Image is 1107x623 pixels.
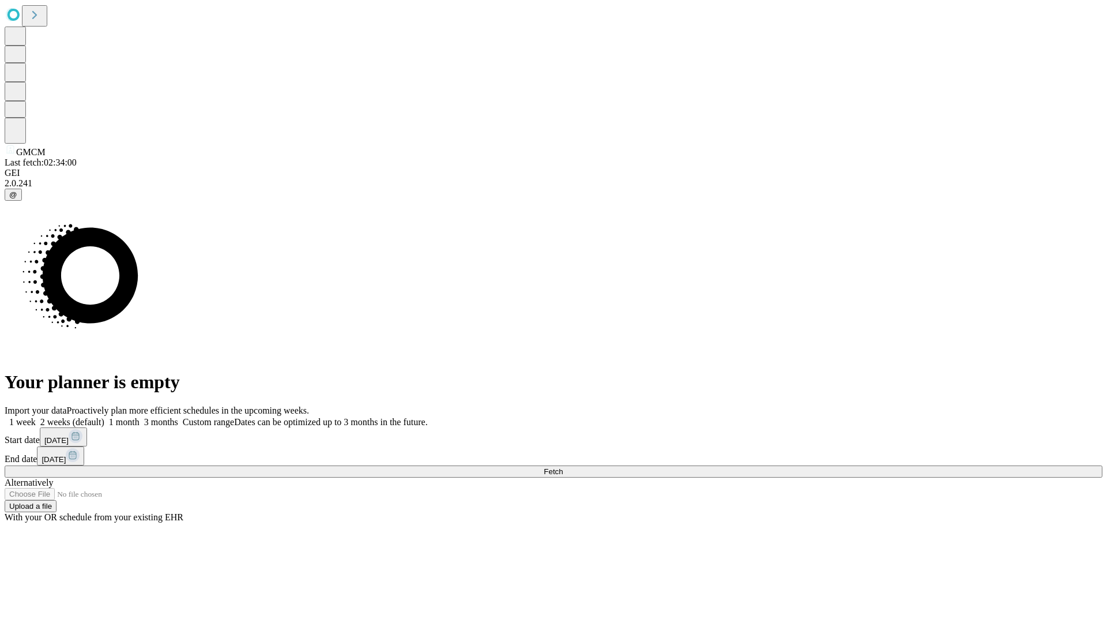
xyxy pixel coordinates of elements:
[5,406,67,415] span: Import your data
[9,190,17,199] span: @
[109,417,140,427] span: 1 month
[9,417,36,427] span: 1 week
[5,157,77,167] span: Last fetch: 02:34:00
[42,455,66,464] span: [DATE]
[5,168,1102,178] div: GEI
[5,189,22,201] button: @
[5,512,183,522] span: With your OR schedule from your existing EHR
[5,466,1102,478] button: Fetch
[16,147,46,157] span: GMCM
[40,427,87,446] button: [DATE]
[5,478,53,487] span: Alternatively
[37,446,84,466] button: [DATE]
[5,178,1102,189] div: 2.0.241
[183,417,234,427] span: Custom range
[5,446,1102,466] div: End date
[234,417,427,427] span: Dates can be optimized up to 3 months in the future.
[67,406,309,415] span: Proactively plan more efficient schedules in the upcoming weeks.
[544,467,563,476] span: Fetch
[40,417,104,427] span: 2 weeks (default)
[144,417,178,427] span: 3 months
[44,436,69,445] span: [DATE]
[5,371,1102,393] h1: Your planner is empty
[5,500,57,512] button: Upload a file
[5,427,1102,446] div: Start date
